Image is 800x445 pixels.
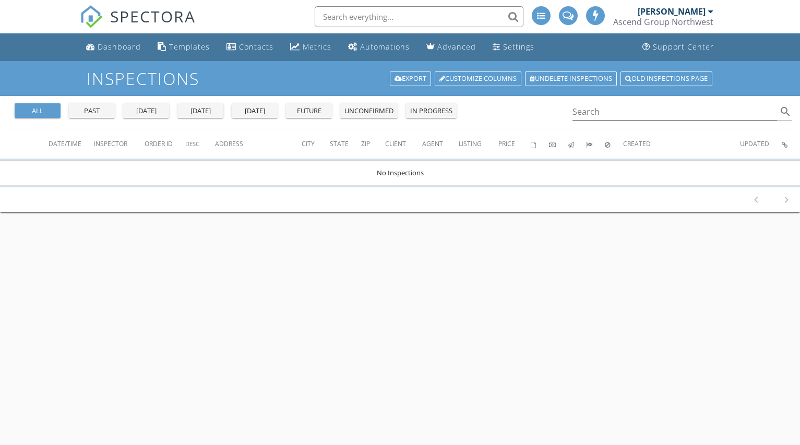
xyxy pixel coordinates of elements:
[303,42,331,52] div: Metrics
[302,139,315,148] span: City
[437,42,476,52] div: Advanced
[80,5,103,28] img: The Best Home Inspection Software - Spectora
[182,106,219,116] div: [DATE]
[406,103,457,118] button: in progress
[315,6,523,27] input: Search everything...
[94,139,127,148] span: Inspector
[488,38,539,57] a: Settings
[185,140,199,148] span: Desc
[613,17,713,27] div: Ascend Group Northwest
[638,6,706,17] div: [PERSON_NAME]
[586,129,604,159] th: Submitted: Not sorted.
[286,103,332,118] button: future
[422,129,459,159] th: Agent: Not sorted.
[653,42,714,52] div: Support Center
[385,129,422,159] th: Client: Not sorted.
[435,71,521,86] a: Customize Columns
[740,139,769,148] span: Updated
[549,129,567,159] th: Paid: Not sorted.
[94,129,145,159] th: Inspector: Not sorted.
[222,38,278,57] a: Contacts
[330,139,349,148] span: State
[638,38,718,57] a: Support Center
[361,139,370,148] span: Zip
[145,139,173,148] span: Order ID
[623,139,651,148] span: Created
[503,42,534,52] div: Settings
[49,139,81,148] span: Date/Time
[185,129,214,159] th: Desc: Not sorted.
[568,129,586,159] th: Published: Not sorted.
[69,103,115,118] button: past
[19,106,56,116] div: all
[360,42,410,52] div: Automations
[422,139,443,148] span: Agent
[239,42,273,52] div: Contacts
[410,106,452,116] div: in progress
[782,129,800,159] th: Inspection Details: Not sorted.
[361,129,385,159] th: Zip: Not sorted.
[177,103,223,118] button: [DATE]
[385,139,406,148] span: Client
[344,38,414,57] a: Automations (Advanced)
[498,129,531,159] th: Price: Not sorted.
[390,71,431,86] a: Export
[98,42,141,52] div: Dashboard
[572,103,778,121] input: Search
[740,129,782,159] th: Updated: Not sorted.
[620,71,712,86] a: Old inspections page
[623,129,740,159] th: Created: Not sorted.
[236,106,273,116] div: [DATE]
[80,14,196,36] a: SPECTORA
[73,106,111,116] div: past
[145,129,185,159] th: Order ID: Not sorted.
[169,42,210,52] div: Templates
[340,103,398,118] button: unconfirmed
[344,106,393,116] div: unconfirmed
[286,38,336,57] a: Metrics
[153,38,214,57] a: Templates
[127,106,165,116] div: [DATE]
[49,129,94,159] th: Date/Time: Not sorted.
[605,129,624,159] th: Canceled: Not sorted.
[459,139,482,148] span: Listing
[302,129,330,159] th: City: Not sorted.
[290,106,328,116] div: future
[87,69,713,88] h1: Inspections
[459,129,498,159] th: Listing: Not sorted.
[123,103,169,118] button: [DATE]
[531,129,549,159] th: Agreements signed: Not sorted.
[525,71,617,86] a: Undelete inspections
[82,38,145,57] a: Dashboard
[110,5,196,27] span: SPECTORA
[330,129,361,159] th: State: Not sorted.
[215,129,302,159] th: Address: Not sorted.
[15,103,61,118] button: all
[498,139,515,148] span: Price
[779,105,792,118] i: search
[422,38,480,57] a: Advanced
[215,139,243,148] span: Address
[232,103,278,118] button: [DATE]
